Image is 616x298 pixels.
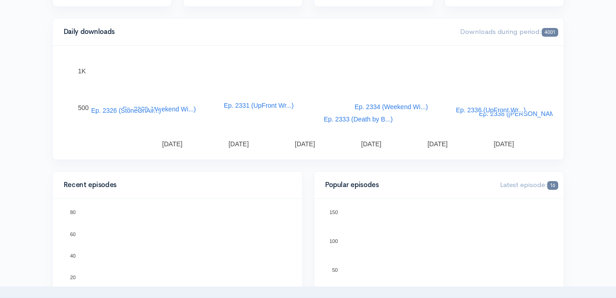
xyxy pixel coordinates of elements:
[325,181,489,189] h4: Popular episodes
[478,110,568,117] text: Ep. 2338 ([PERSON_NAME]...)
[294,140,315,148] text: [DATE]
[223,102,293,109] text: Ep. 2331 (UpFront Wr...)
[122,105,195,113] text: Ep. 2328 (Weekend Wi...)
[205,258,226,263] text: Ep. 2338
[354,103,427,110] text: Ep. 2334 (Weekend Wi...)
[64,181,286,189] h4: Recent episodes
[460,27,558,36] span: Downloads during period:
[542,28,558,37] span: 4001
[361,140,381,148] text: [DATE]
[70,275,75,280] text: 20
[500,180,558,189] span: Latest episode:
[547,181,558,190] span: 16
[91,107,161,114] text: Ep. 2326 (StoneOnAir...)
[70,253,75,259] text: 40
[332,267,338,273] text: 50
[427,140,447,148] text: [DATE]
[428,218,449,223] text: Ep. 2328
[494,140,514,148] text: [DATE]
[228,140,249,148] text: [DATE]
[70,231,75,237] text: 60
[78,104,89,111] text: 500
[64,57,553,149] svg: A chart.
[246,282,263,288] text: Ep. 492
[505,235,526,240] text: Ep. 2330
[78,67,86,75] text: 1K
[130,246,148,251] text: Ep. 491
[167,213,187,219] text: Ep. 2337
[467,231,487,237] text: Ep. 2329
[329,238,338,244] text: 100
[70,210,75,215] text: 80
[162,140,182,148] text: [DATE]
[351,216,372,221] text: Ep. 2331
[64,28,450,36] h4: Daily downloads
[323,116,392,123] text: Ep. 2333 (Death by B...)
[329,210,338,215] text: 150
[390,217,410,223] text: Ep. 2334
[92,261,109,266] text: Ep. 403
[455,106,525,114] text: Ep. 2336 (UpFront Wr...)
